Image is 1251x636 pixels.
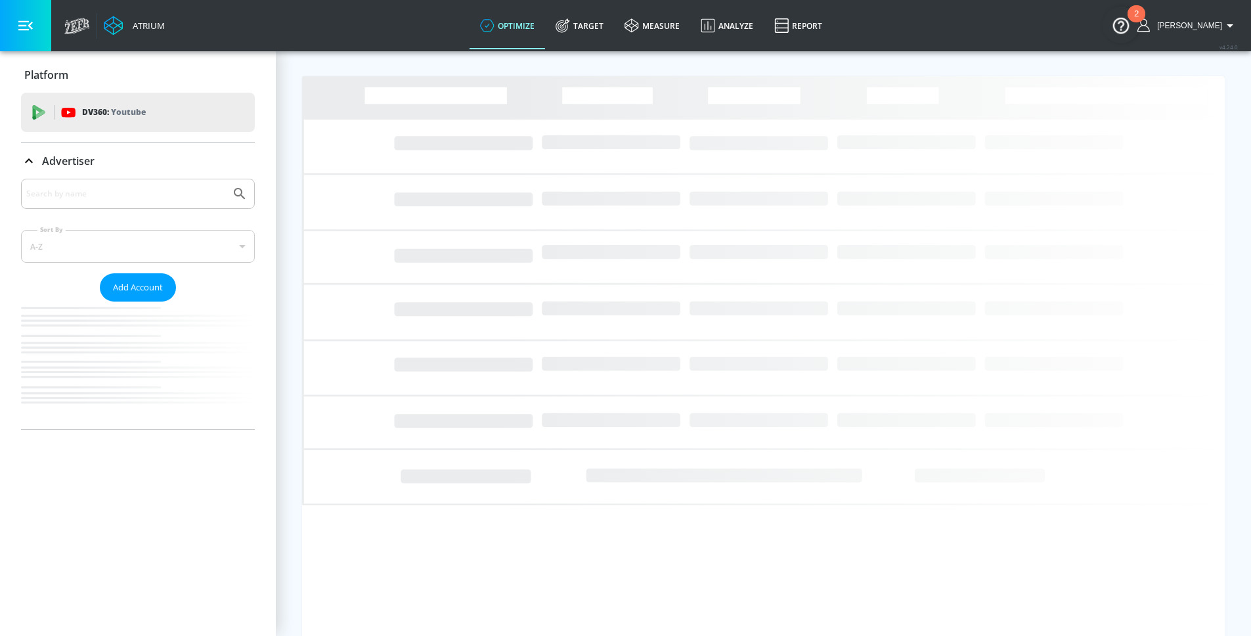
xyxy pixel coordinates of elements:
[21,93,255,132] div: DV360: Youtube
[127,20,165,32] div: Atrium
[100,273,176,302] button: Add Account
[690,2,764,49] a: Analyze
[1137,18,1238,34] button: [PERSON_NAME]
[37,225,66,234] label: Sort By
[21,143,255,179] div: Advertiser
[24,68,68,82] p: Platform
[113,280,163,295] span: Add Account
[1134,14,1139,31] div: 2
[21,230,255,263] div: A-Z
[545,2,614,49] a: Target
[614,2,690,49] a: measure
[82,105,146,120] p: DV360:
[104,16,165,35] a: Atrium
[1103,7,1139,43] button: Open Resource Center, 2 new notifications
[21,179,255,429] div: Advertiser
[111,105,146,119] p: Youtube
[21,57,255,93] div: Platform
[1152,21,1222,30] span: login as: victor.avalos@zefr.com
[26,185,225,202] input: Search by name
[1219,43,1238,51] span: v 4.24.0
[470,2,545,49] a: optimize
[42,154,95,168] p: Advertiser
[21,302,255,429] nav: list of Advertiser
[764,2,833,49] a: Report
